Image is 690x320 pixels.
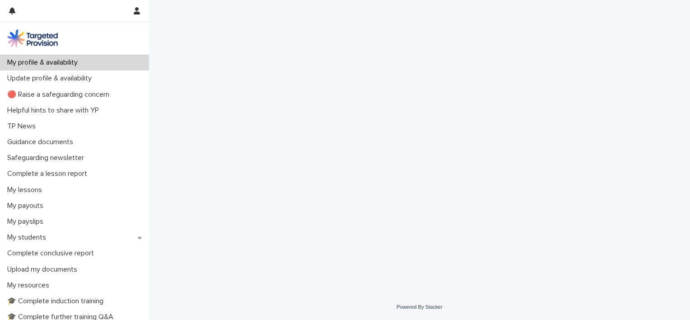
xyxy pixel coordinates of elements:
[4,217,51,226] p: My payslips
[4,90,117,99] p: 🔴 Raise a safeguarding concern
[4,122,43,131] p: TP News
[4,138,80,146] p: Guidance documents
[4,265,84,274] p: Upload my documents
[4,281,56,290] p: My resources
[4,154,91,162] p: Safeguarding newsletter
[4,249,101,258] p: Complete conclusive report
[396,304,442,310] a: Powered By Stacker
[4,202,51,210] p: My payouts
[7,29,58,47] img: M5nRWzHhSzIhMunXDL62
[4,169,94,178] p: Complete a lesson report
[4,233,53,242] p: My students
[4,297,111,306] p: 🎓 Complete induction training
[4,106,106,115] p: Helpful hints to share with YP
[4,74,99,83] p: Update profile & availability
[4,58,85,67] p: My profile & availability
[4,186,49,194] p: My lessons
